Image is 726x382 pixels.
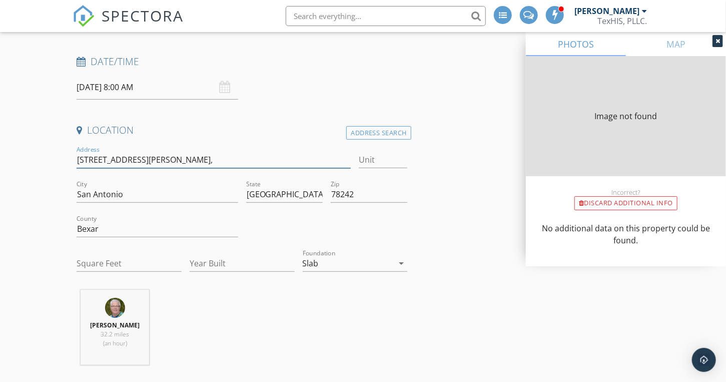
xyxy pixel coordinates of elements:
span: 32.2 miles [101,330,129,338]
div: Address Search [346,126,411,140]
i: arrow_drop_down [395,257,407,269]
a: PHOTOS [526,32,626,56]
span: (an hour) [103,339,127,347]
a: MAP [626,32,726,56]
div: Open Intercom Messenger [692,348,716,372]
p: No additional data on this property could be found. [538,222,714,246]
h4: Date/Time [77,55,407,68]
a: SPECTORA [73,14,184,35]
div: Slab [303,259,319,268]
input: Select date [77,75,238,100]
img: The Best Home Inspection Software - Spectora [73,5,95,27]
input: Search everything... [286,6,486,26]
div: Discard Additional info [574,196,677,210]
div: [PERSON_NAME] [574,6,639,16]
h4: Location [77,124,407,137]
img: larry_headshot_pp2.jpg [105,298,125,318]
span: SPECTORA [102,5,184,26]
div: Incorrect? [526,188,726,196]
strong: [PERSON_NAME] [90,321,140,329]
div: TexHIS, PLLC. [597,16,647,26]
